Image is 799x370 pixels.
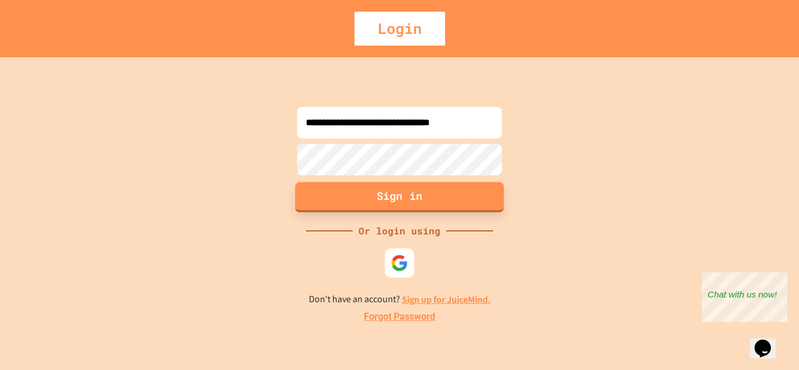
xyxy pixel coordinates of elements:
[391,254,408,272] img: google-icon.svg
[702,272,787,322] iframe: chat widget
[402,293,491,306] a: Sign up for JuiceMind.
[750,323,787,358] iframe: chat widget
[295,182,504,212] button: Sign in
[353,224,446,238] div: Or login using
[364,310,435,324] a: Forgot Password
[309,292,491,307] p: Don't have an account?
[354,12,445,46] div: Login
